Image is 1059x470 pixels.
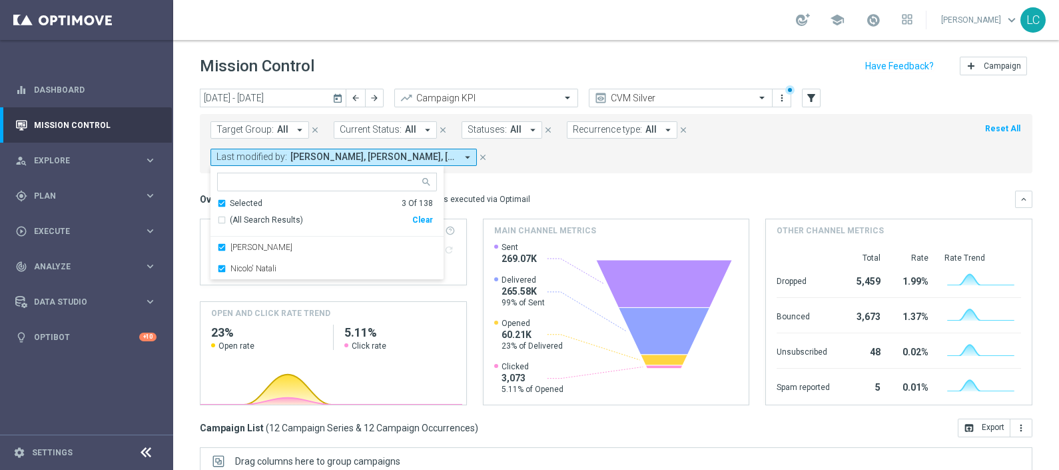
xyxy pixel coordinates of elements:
[269,422,475,434] span: 12 Campaign Series & 12 Campaign Occurrences
[294,124,306,136] i: arrow_drop_down
[139,333,157,341] div: +10
[802,89,821,107] button: filter_alt
[437,123,449,137] button: close
[478,153,488,162] i: close
[777,375,830,397] div: Spam reported
[144,295,157,308] i: keyboard_arrow_right
[477,150,489,165] button: close
[230,265,276,273] label: Nicolo' Natali
[13,447,25,459] i: settings
[679,125,688,135] i: close
[15,332,157,343] button: lightbulb Optibot +10
[830,13,845,27] span: school
[422,124,434,136] i: arrow_drop_down
[1020,7,1046,33] div: LC
[15,297,157,307] div: Data Studio keyboard_arrow_right
[542,123,554,137] button: close
[15,226,157,237] button: play_circle_outline Execute keyboard_arrow_right
[210,173,444,280] ng-select: Lorenzo Carlevale, Nicolo' Natali
[15,85,157,95] button: equalizer Dashboard
[1019,195,1028,204] i: keyboard_arrow_down
[502,285,545,297] span: 265.58K
[277,124,288,135] span: All
[502,253,537,265] span: 269.07K
[352,341,386,351] span: Click rate
[15,155,27,167] i: person_search
[846,305,881,326] div: 3,673
[340,124,402,135] span: Current Status:
[34,319,139,355] a: Optibot
[502,297,545,308] span: 99% of Sent
[944,253,1021,263] div: Rate Trend
[15,155,157,166] button: person_search Explore keyboard_arrow_right
[217,258,437,279] div: Nicolo' Natali
[346,89,365,107] button: arrow_back
[462,151,474,163] i: arrow_drop_down
[210,121,309,139] button: Target Group: All arrow_drop_down
[1004,13,1019,27] span: keyboard_arrow_down
[266,422,269,434] span: (
[218,341,254,351] span: Open rate
[34,107,157,143] a: Mission Control
[984,121,1022,136] button: Reset All
[15,225,27,237] i: play_circle_outline
[290,151,456,163] span: Francesca Mascarucci Lorenzo Carlevale Marco Cesco Martina Troia + 2 more
[1016,423,1026,433] i: more_vert
[475,422,478,434] span: )
[15,190,144,202] div: Plan
[462,121,542,139] button: Statuses: All arrow_drop_down
[200,57,314,76] h1: Mission Control
[502,275,545,285] span: Delivered
[543,125,553,135] i: close
[846,340,881,361] div: 48
[330,89,346,109] button: today
[502,361,563,372] span: Clicked
[210,149,477,166] button: Last modified by: [PERSON_NAME], [PERSON_NAME], [PERSON_NAME], [PERSON_NAME], [PERSON_NAME], [PER...
[200,89,346,107] input: Select date range
[567,121,677,139] button: Recurrence type: All arrow_drop_down
[846,253,881,263] div: Total
[230,198,262,209] div: Selected
[365,89,384,107] button: arrow_forward
[438,125,448,135] i: close
[216,124,274,135] span: Target Group:
[15,296,144,308] div: Data Studio
[502,318,563,329] span: Opened
[351,93,360,103] i: arrow_back
[34,298,144,306] span: Data Studio
[662,124,674,136] i: arrow_drop_down
[15,261,144,273] div: Analyze
[15,120,157,131] button: Mission Control
[211,325,322,341] h2: 23%
[805,92,817,104] i: filter_alt
[777,225,884,237] h4: Other channel metrics
[15,261,157,272] div: track_changes Analyze keyboard_arrow_right
[573,124,642,135] span: Recurrence type:
[677,123,689,137] button: close
[645,124,657,135] span: All
[15,191,157,201] button: gps_fixed Plan keyboard_arrow_right
[960,57,1027,75] button: add Campaign
[984,61,1021,71] span: Campaign
[34,157,144,165] span: Explore
[15,319,157,355] div: Optibot
[444,245,454,255] i: refresh
[216,151,287,163] span: Last modified by:
[144,260,157,273] i: keyboard_arrow_right
[15,72,157,107] div: Dashboard
[211,307,330,319] h4: OPEN AND CLICK RATE TREND
[777,340,830,361] div: Unsubscribed
[217,237,437,258] div: Lorenzo Carlevale
[510,124,522,135] span: All
[144,154,157,167] i: keyboard_arrow_right
[15,225,144,237] div: Execute
[865,61,934,71] input: Have Feedback?
[15,155,144,167] div: Explore
[394,89,578,107] ng-select: Campaign KPI
[34,72,157,107] a: Dashboard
